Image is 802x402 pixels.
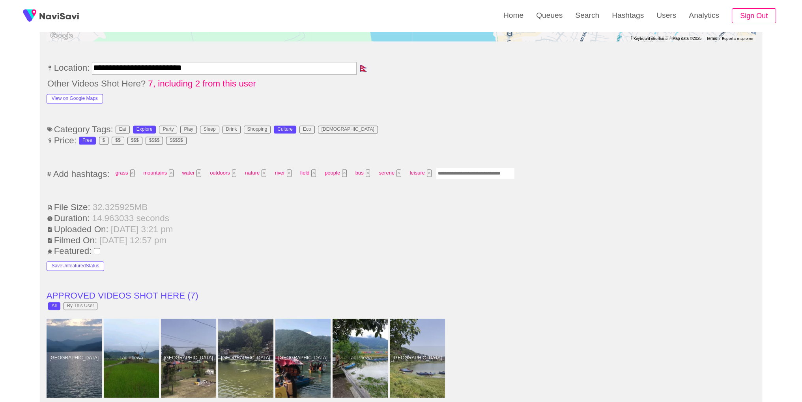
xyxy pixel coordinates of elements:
[322,167,349,179] span: people
[113,167,137,179] span: grass
[262,169,266,177] button: Tag at index 4 with value 584 focussed. Press backspace to remove
[47,213,91,224] span: Duration:
[357,64,370,73] span: 🇳🇵
[376,167,403,179] span: serene
[20,6,39,26] img: fireSpot
[366,169,370,177] button: Tag at index 8 with value 15383 focussed. Press backspace to remove
[67,303,94,309] div: By This User
[49,31,75,41] img: Google
[115,138,120,143] div: $$
[149,138,160,143] div: $$$$
[436,167,515,180] input: Enter tag here and press return
[634,36,667,41] button: Keyboard shortcuts
[273,167,294,179] span: river
[706,36,717,41] a: Terms (opens in new tab)
[277,127,293,132] div: Culture
[180,167,204,179] span: water
[52,303,57,309] div: All
[39,12,79,20] img: fireSpot
[226,127,237,132] div: Drink
[47,291,756,301] li: APPROVED VIDEOS SHOT HERE ( 7 )
[47,135,77,146] span: Price:
[130,169,135,177] button: Tag at index 0 with value 2377 focussed. Press backspace to remove
[722,36,753,41] a: Report a map error
[110,224,174,235] span: [DATE] 3:21 pm
[333,319,390,398] a: Lac PhewaLac Phewa
[218,319,275,398] a: [GEOGRAPHIC_DATA]Phewa Lake
[275,319,333,398] a: [GEOGRAPHIC_DATA]Phewa Lake
[47,124,114,135] span: Category Tags:
[204,127,216,132] div: Sleep
[99,235,167,246] span: [DATE] 12:57 pm
[136,127,153,132] div: Explore
[208,167,239,179] span: outdoors
[47,224,109,235] span: Uploaded On:
[161,319,218,398] a: [GEOGRAPHIC_DATA]Phewa Lake
[232,169,237,177] button: Tag at index 3 with value 2341 focussed. Press backspace to remove
[47,261,105,271] button: SaveUnfeaturedStatus
[169,169,174,177] button: Tag at index 1 with value 316 focussed. Press backspace to remove
[287,169,292,177] button: Tag at index 5 with value 303 focussed. Press backspace to remove
[82,138,92,143] div: Free
[170,138,183,143] div: $$$$$
[91,213,170,224] span: 14.963033 seconds
[163,127,174,132] div: Party
[303,127,311,132] div: Eco
[141,167,176,179] span: mountains
[92,202,148,212] span: 32.325925 MB
[147,79,257,89] span: 7, including 2 from this user
[47,94,103,103] button: View on Google Maps
[47,235,98,246] span: Filmed On:
[103,138,105,143] div: $
[104,319,161,398] a: Lac PhewaLac Phewa
[732,8,776,24] button: Sign Out
[47,79,147,89] span: Other Videos Shot Here?
[47,63,91,73] span: Location:
[184,127,193,132] div: Play
[427,169,432,177] button: Tag at index 10 with value 2648 focussed. Press backspace to remove
[47,202,91,212] span: File Size:
[322,127,374,132] div: [DEMOGRAPHIC_DATA]
[311,169,316,177] button: Tag at index 6 with value 3675 focussed. Press backspace to remove
[119,127,126,132] div: Eat
[131,138,139,143] div: $$$
[396,169,401,177] button: Tag at index 9 with value 2289 focussed. Press backspace to remove
[408,167,434,179] span: leisure
[47,319,104,398] a: [GEOGRAPHIC_DATA]Phewa Lake
[52,169,110,179] span: Add hashtags:
[47,246,93,256] span: Featured:
[672,36,701,41] span: Map data ©2025
[298,167,318,179] span: field
[47,92,103,102] a: View on Google Maps
[49,31,75,41] a: Open this area in Google Maps (opens a new window)
[390,319,447,398] a: [GEOGRAPHIC_DATA]Phewa Lake
[196,169,201,177] button: Tag at index 2 with value 5 focussed. Press backspace to remove
[247,127,267,132] div: Shopping
[243,167,268,179] span: nature
[353,167,373,179] span: bus
[342,169,347,177] button: Tag at index 7 with value 2457 focussed. Press backspace to remove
